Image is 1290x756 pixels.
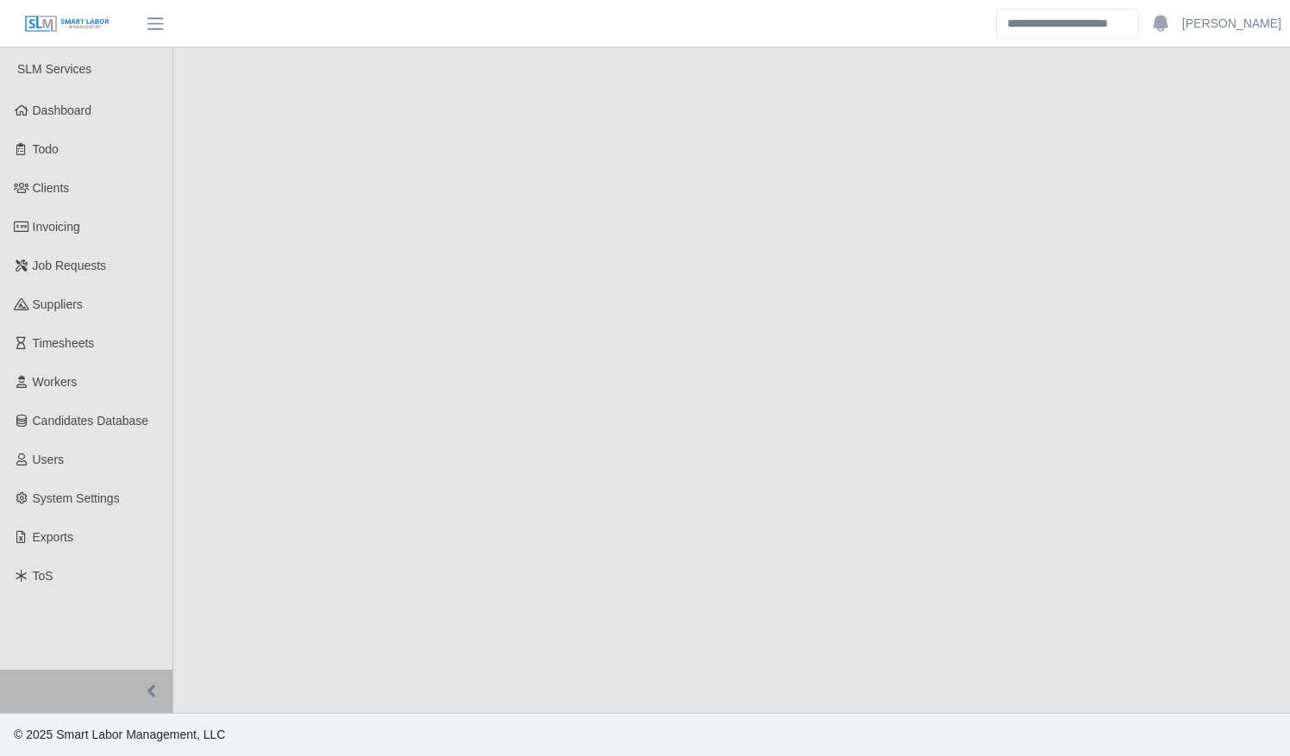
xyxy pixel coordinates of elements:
[33,259,107,272] span: Job Requests
[33,103,92,117] span: Dashboard
[33,491,120,505] span: System Settings
[33,297,83,311] span: Suppliers
[33,220,80,234] span: Invoicing
[33,181,70,195] span: Clients
[1182,15,1281,33] a: [PERSON_NAME]
[17,62,91,76] span: SLM Services
[33,453,65,466] span: Users
[14,728,225,741] span: © 2025 Smart Labor Management, LLC
[33,375,78,389] span: Workers
[33,569,53,583] span: ToS
[33,530,73,544] span: Exports
[33,414,149,428] span: Candidates Database
[24,15,110,34] img: SLM Logo
[996,9,1139,39] input: Search
[33,142,59,156] span: Todo
[33,336,95,350] span: Timesheets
